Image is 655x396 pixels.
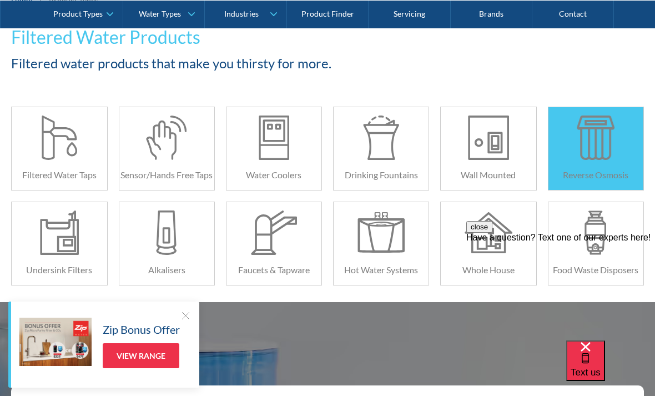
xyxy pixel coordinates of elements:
[226,263,321,277] h6: Faucets & Tapware
[19,318,92,366] img: Zip Bonus Offer
[548,168,643,182] h6: Reverse Osmosis
[548,202,644,285] a: Food Waste Disposers
[119,168,214,182] h6: Sensor/Hands Free Taps
[334,168,429,182] h6: Drinking Fountains
[334,263,429,277] h6: Hot Water Systems
[440,202,536,285] a: Whole House
[11,53,444,73] h2: Filtered water products that make you thirsty for more.
[11,107,107,191] a: Filtered Water Taps
[440,107,536,191] a: Wall Mounted
[566,340,655,396] iframe: podium webchat widget bubble
[226,168,321,182] h6: Water Coolers
[103,343,179,368] a: View Range
[441,263,536,277] h6: Whole House
[466,221,655,354] iframe: podium webchat widget prompt
[139,9,181,18] div: Water Types
[226,107,322,191] a: Water Coolers
[12,168,107,182] h6: Filtered Water Taps
[333,107,429,191] a: Drinking Fountains
[333,202,429,285] a: Hot Water Systems
[119,263,214,277] h6: Alkalisers
[12,263,107,277] h6: Undersink Filters
[441,168,536,182] h6: Wall Mounted
[226,202,322,285] a: Faucets & Tapware
[103,321,180,338] h5: Zip Bonus Offer
[119,202,215,285] a: Alkalisers
[11,24,444,51] h1: Filtered Water Products
[119,107,215,191] a: Sensor/Hands Free Taps
[11,202,107,285] a: Undersink Filters
[53,9,103,18] div: Product Types
[548,107,644,191] a: Reverse Osmosis
[224,9,259,18] div: Industries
